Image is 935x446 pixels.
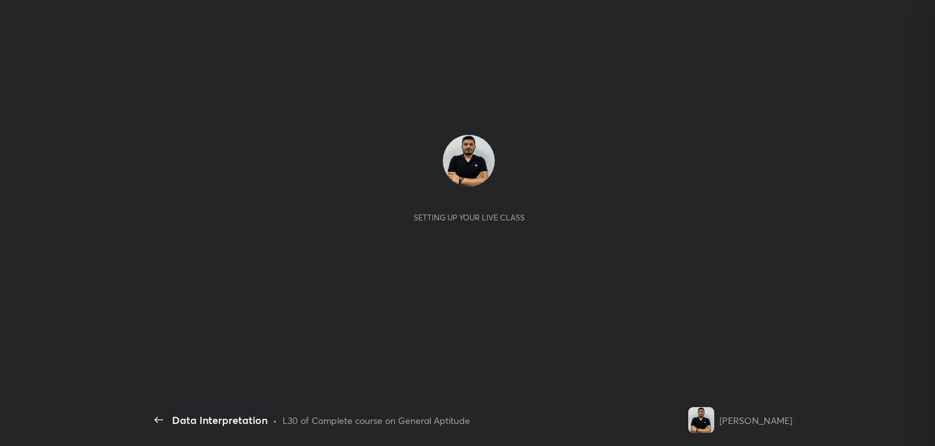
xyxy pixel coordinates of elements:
div: • [273,414,277,427]
div: [PERSON_NAME] [719,414,792,427]
img: 9107ca6834834495b00c2eb7fd6a1f67.jpg [688,407,714,433]
div: Data Interpretation [172,412,268,428]
div: L30 of Complete course on General Aptitude [282,414,470,427]
div: Setting up your live class [414,213,525,222]
img: 9107ca6834834495b00c2eb7fd6a1f67.jpg [443,135,495,187]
